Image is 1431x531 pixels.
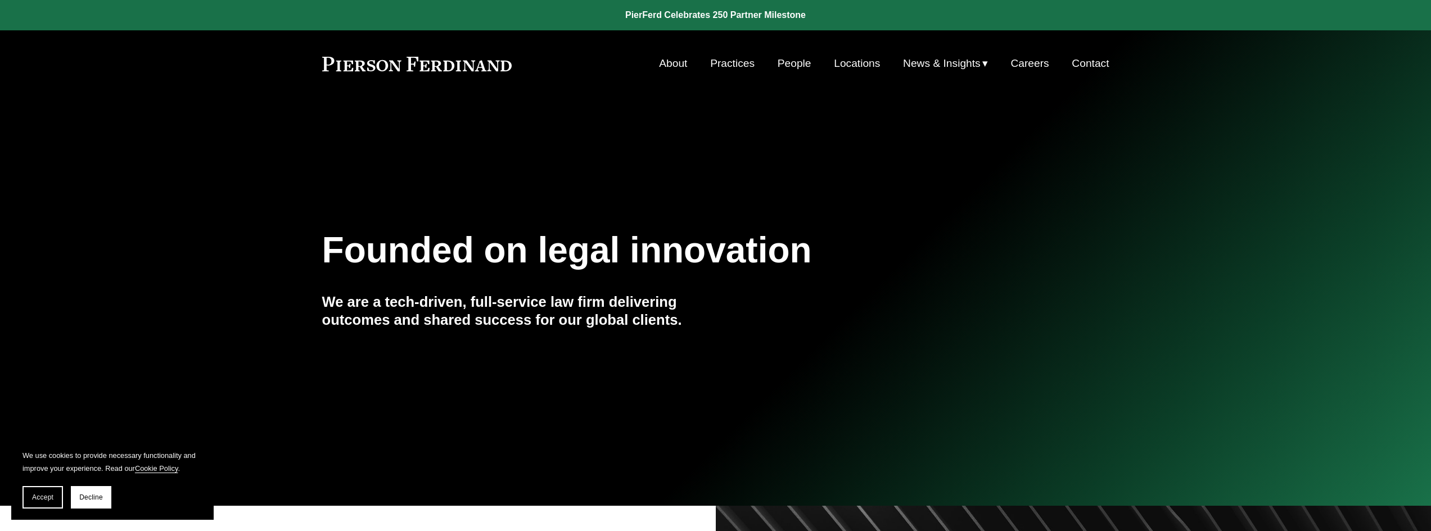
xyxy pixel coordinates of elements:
[22,486,63,509] button: Accept
[22,449,202,475] p: We use cookies to provide necessary functionality and improve your experience. Read our .
[32,493,53,501] span: Accept
[1010,53,1049,74] a: Careers
[710,53,755,74] a: Practices
[71,486,111,509] button: Decline
[834,53,880,74] a: Locations
[11,438,214,520] section: Cookie banner
[1072,53,1109,74] a: Contact
[322,230,978,271] h1: Founded on legal innovation
[79,493,103,501] span: Decline
[903,53,988,74] a: folder dropdown
[778,53,811,74] a: People
[659,53,687,74] a: About
[135,464,178,473] a: Cookie Policy
[322,293,716,329] h4: We are a tech-driven, full-service law firm delivering outcomes and shared success for our global...
[903,54,981,74] span: News & Insights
